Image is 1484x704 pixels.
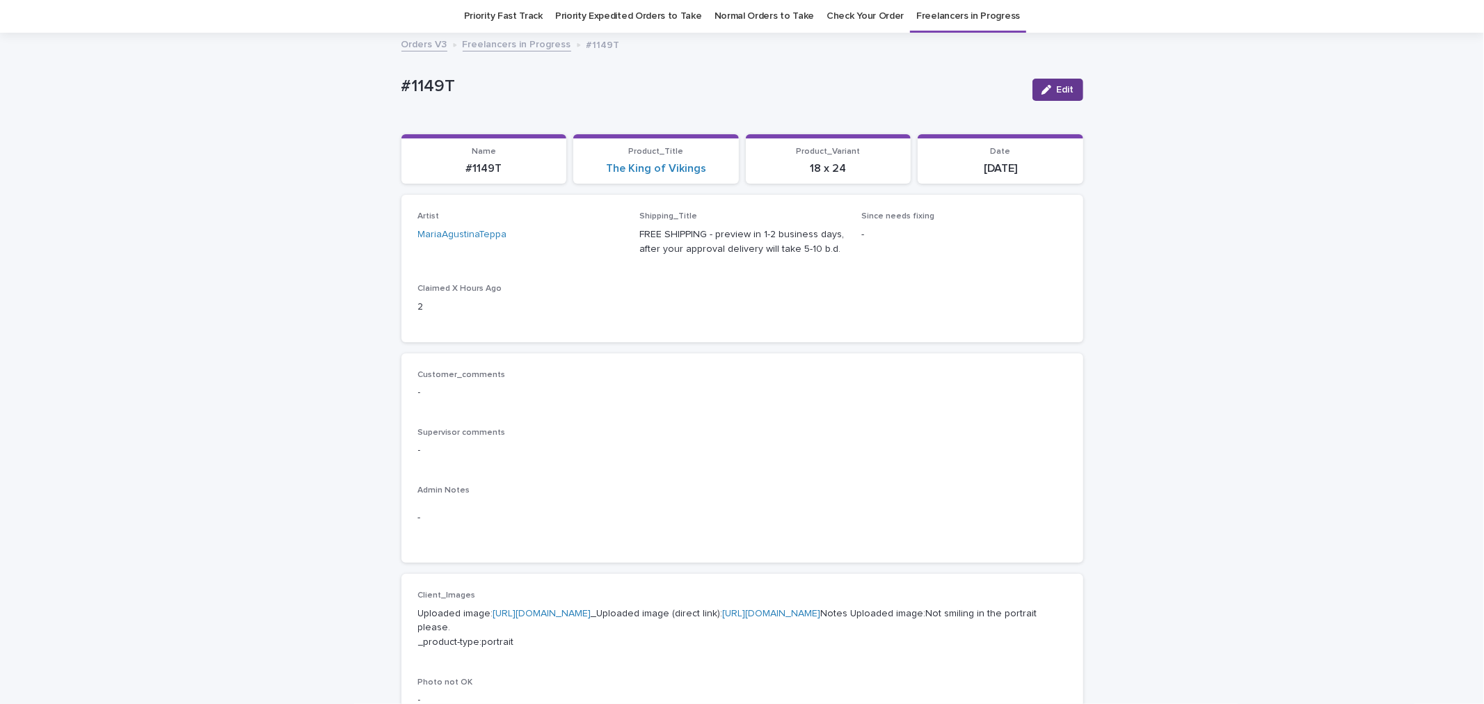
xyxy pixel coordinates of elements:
[418,678,473,687] span: Photo not OK
[606,162,706,175] a: The King of Vikings
[418,591,476,600] span: Client_Images
[587,36,620,51] p: #1149T
[418,371,506,379] span: Customer_comments
[418,300,623,314] p: 2
[628,147,683,156] span: Product_Title
[418,443,1067,458] p: -
[639,227,845,257] p: FREE SHIPPING - preview in 1-2 business days, after your approval delivery will take 5-10 b.d.
[463,35,571,51] a: Freelancers in Progress
[418,212,440,221] span: Artist
[639,212,697,221] span: Shipping_Title
[472,147,496,156] span: Name
[418,429,506,437] span: Supervisor comments
[418,511,1067,525] p: -
[754,162,903,175] p: 18 x 24
[861,227,1067,242] p: -
[493,609,591,618] a: [URL][DOMAIN_NAME]
[418,607,1067,650] p: Uploaded image: _Uploaded image (direct link): Notes Uploaded image:Not smiling in the portrait p...
[410,162,559,175] p: #1149T
[1032,79,1083,101] button: Edit
[418,227,507,242] a: MariaAgustinaTeppa
[418,486,470,495] span: Admin Notes
[1057,85,1074,95] span: Edit
[401,35,447,51] a: Orders V3
[401,77,1021,97] p: #1149T
[926,162,1075,175] p: [DATE]
[418,385,1067,400] p: -
[796,147,860,156] span: Product_Variant
[861,212,934,221] span: Since needs fixing
[723,609,821,618] a: [URL][DOMAIN_NAME]
[990,147,1010,156] span: Date
[418,285,502,293] span: Claimed X Hours Ago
